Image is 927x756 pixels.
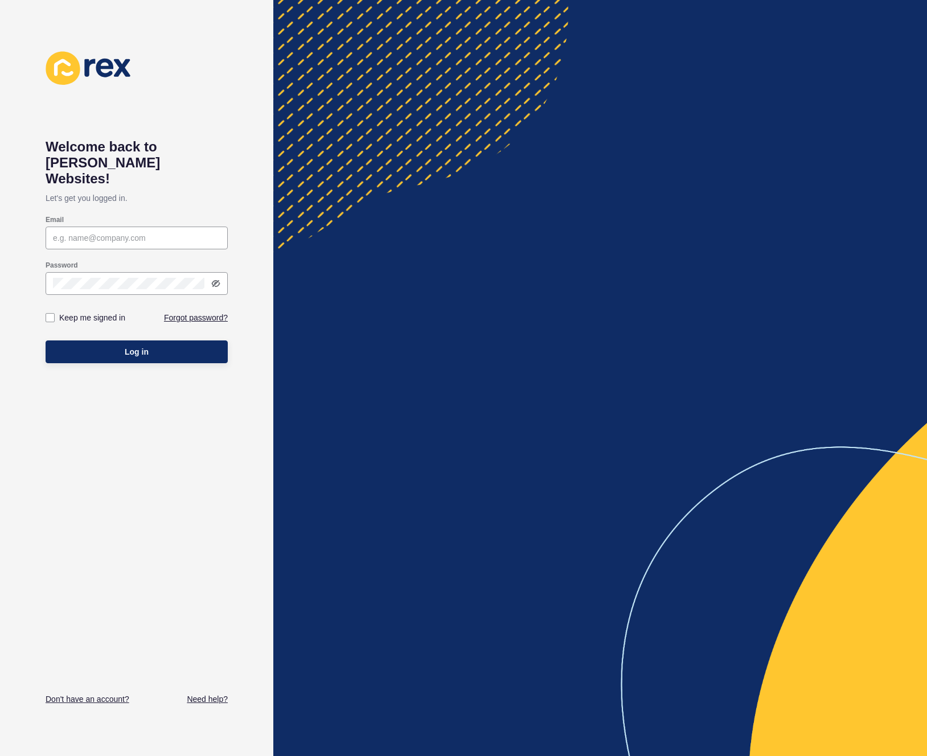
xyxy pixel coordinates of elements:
[46,139,228,187] h1: Welcome back to [PERSON_NAME] Websites!
[46,340,228,363] button: Log in
[46,693,129,705] a: Don't have an account?
[53,232,220,244] input: e.g. name@company.com
[59,312,125,323] label: Keep me signed in
[125,346,149,358] span: Log in
[164,312,228,323] a: Forgot password?
[187,693,228,705] a: Need help?
[46,261,78,270] label: Password
[46,187,228,209] p: Let's get you logged in.
[46,215,64,224] label: Email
